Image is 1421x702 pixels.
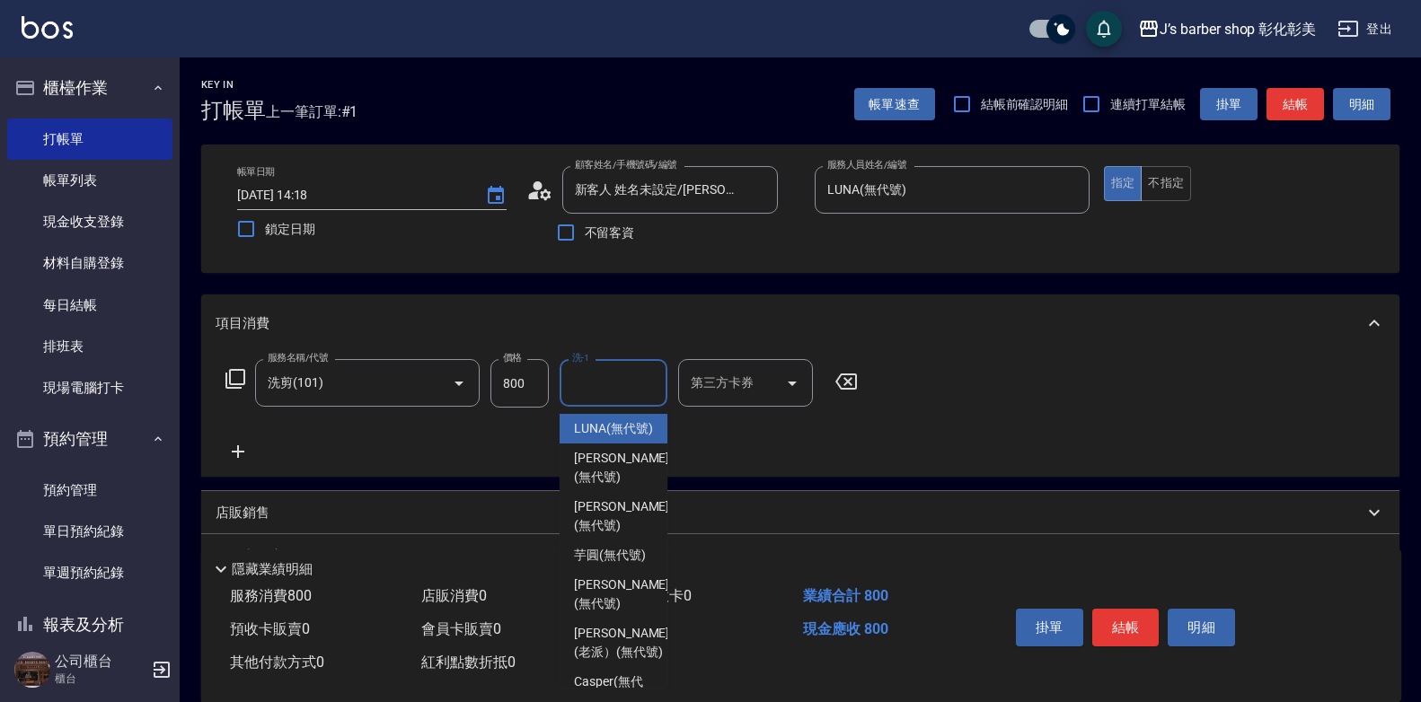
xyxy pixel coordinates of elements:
button: 明細 [1168,609,1235,646]
span: [PERSON_NAME] (無代號) [574,449,669,487]
span: 業績合計 800 [803,587,888,604]
label: 顧客姓名/手機號碼/編號 [575,158,677,171]
p: 項目消費 [216,314,269,333]
input: YYYY/MM/DD hh:mm [237,180,467,210]
button: 不指定 [1141,166,1191,201]
a: 帳單列表 [7,160,172,201]
div: 項目消費 [201,294,1399,352]
button: 帳單速查 [854,88,935,121]
button: 指定 [1104,166,1143,201]
a: 材料自購登錄 [7,242,172,284]
button: Choose date, selected date is 2025-10-15 [474,174,517,217]
button: 掛單 [1200,88,1258,121]
span: [PERSON_NAME](老派） (無代號) [574,624,669,662]
span: [PERSON_NAME] (無代號) [574,575,669,613]
button: 登出 [1330,13,1399,46]
button: 報表及分析 [7,601,172,648]
span: 上一筆訂單:#1 [266,101,358,123]
h2: Key In [201,79,266,91]
span: [PERSON_NAME] (無代號) [574,497,669,535]
span: 結帳前確認明細 [981,95,1069,114]
button: Open [778,369,807,398]
img: Logo [22,16,73,39]
button: 結帳 [1267,88,1324,121]
span: 連續打單結帳 [1110,95,1186,114]
button: 掛單 [1016,609,1083,646]
button: 預約管理 [7,416,172,462]
span: LUNA (無代號) [574,419,653,438]
span: 預收卡販賣 0 [230,620,310,637]
a: 單週預約紀錄 [7,552,172,593]
label: 服務名稱/代號 [268,351,328,364]
a: 打帳單 [7,118,172,160]
label: 服務人員姓名/編號 [827,158,906,171]
button: J’s barber shop 彰化彰美 [1131,11,1323,48]
span: 現金應收 800 [803,620,888,637]
span: 紅利點數折抵 0 [421,654,516,671]
span: 鎖定日期 [265,220,315,239]
p: 預收卡販賣 [216,547,283,566]
a: 預約管理 [7,469,172,511]
p: 隱藏業績明細 [232,560,313,579]
p: 櫃台 [55,671,146,687]
span: 芋圓 (無代號) [574,546,646,565]
h5: 公司櫃台 [55,653,146,671]
button: save [1086,11,1122,47]
a: 現金收支登錄 [7,201,172,242]
span: 服務消費 800 [230,587,312,604]
div: J’s barber shop 彰化彰美 [1160,18,1316,40]
button: 明細 [1333,88,1390,121]
label: 價格 [503,351,522,364]
h3: 打帳單 [201,98,266,123]
span: 店販消費 0 [421,587,487,604]
span: 不留客資 [585,224,635,242]
a: 排班表 [7,326,172,367]
label: 洗-1 [572,351,589,364]
label: 帳單日期 [237,165,275,179]
a: 每日結帳 [7,285,172,326]
div: 店販銷售 [201,491,1399,534]
button: Open [445,369,473,398]
a: 現場電腦打卡 [7,367,172,408]
a: 單日預約紀錄 [7,511,172,552]
img: Person [14,652,50,688]
span: 會員卡販賣 0 [421,620,501,637]
button: 櫃檯作業 [7,65,172,111]
p: 店販銷售 [216,504,269,522]
button: 結帳 [1092,609,1160,646]
div: 預收卡販賣 [201,534,1399,577]
span: 其他付款方式 0 [230,654,324,671]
